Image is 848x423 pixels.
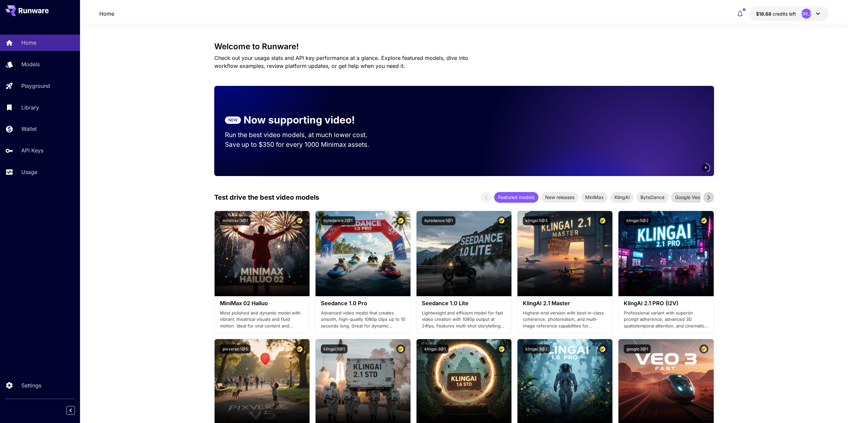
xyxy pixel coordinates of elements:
nav: breadcrumb [99,10,114,18]
button: google:3@1 [624,344,651,353]
h3: Seedance 1.0 Lite [422,300,506,307]
span: $18.68 [756,11,773,17]
p: Run the best video models, at much lower cost. [225,130,380,140]
p: Test drive the best video models [214,192,319,202]
span: ByteDance [636,194,668,201]
img: alt [517,211,612,296]
button: Certified Model – Vetted for best performance and includes a commercial license. [699,344,708,353]
div: MiniMax [581,192,608,203]
span: credits left [773,11,796,17]
span: 4 [705,165,707,170]
button: Certified Model – Vetted for best performance and includes a commercial license. [598,216,607,225]
span: KlingAI [610,194,634,201]
span: New releases [541,194,578,201]
p: Save up to $350 for every 1000 Minimax assets. [225,140,380,149]
p: Library [21,104,39,111]
p: Playground [21,82,50,90]
h3: KlingAI 2.1 Master [523,300,607,307]
a: Home [99,10,114,18]
button: klingai:5@1 [321,344,348,353]
p: NEW [228,117,238,123]
button: $18.67633[PERSON_NAME] [749,6,829,21]
p: Home [21,39,36,47]
h3: KlingAI 2.1 PRO (I2V) [624,300,708,307]
h3: Welcome to Runware! [214,42,714,51]
img: alt [316,211,411,296]
p: Wallet [21,125,37,133]
button: Certified Model – Vetted for best performance and includes a commercial license. [396,344,405,353]
button: klingai:5@3 [523,216,550,225]
div: Collapse sidebar [71,404,80,416]
div: $18.67633 [756,10,796,17]
img: alt [215,211,310,296]
span: MiniMax [581,194,608,201]
p: Lightweight and efficient model for fast video creation with 1080p output at 24fps. Features mult... [422,310,506,329]
div: Featured models [494,192,538,203]
p: Highest-end version with best-in-class coherence, photorealism, and multi-image reference capabil... [523,310,607,329]
button: pixverse:1@5 [220,344,251,353]
span: Google Veo [671,194,704,201]
span: Featured models [494,194,538,201]
button: bytedance:2@1 [321,216,355,225]
div: [PERSON_NAME] [801,9,811,19]
button: Collapse sidebar [66,406,75,415]
p: Now supporting video! [244,112,355,127]
button: bytedance:1@1 [422,216,455,225]
p: Advanced video model that creates smooth, high-quality 1080p clips up to 10 seconds long. Great f... [321,310,405,329]
h3: MiniMax 02 Hailuo [220,300,304,307]
p: Settings [21,381,41,389]
div: New releases [541,192,578,203]
button: klingai:5@2 [624,216,651,225]
img: alt [618,211,713,296]
p: Most polished and dynamic model with vibrant, theatrical visuals and fluid motion. Ideal for vira... [220,310,304,329]
button: Certified Model – Vetted for best performance and includes a commercial license. [295,216,304,225]
button: Certified Model – Vetted for best performance and includes a commercial license. [699,216,708,225]
button: Certified Model – Vetted for best performance and includes a commercial license. [295,344,304,353]
button: Certified Model – Vetted for best performance and includes a commercial license. [598,344,607,353]
div: Google Veo [671,192,704,203]
img: alt [417,211,511,296]
button: klingai:3@1 [422,344,448,353]
button: Certified Model – Vetted for best performance and includes a commercial license. [497,216,506,225]
button: klingai:3@2 [523,344,550,353]
p: Professional variant with superior prompt adherence, advanced 3D spatiotemporal attention, and ci... [624,310,708,329]
span: Check out your usage stats and API key performance at a glance. Explore featured models, dive int... [214,55,468,69]
button: Certified Model – Vetted for best performance and includes a commercial license. [497,344,506,353]
p: API Keys [21,146,43,154]
button: Certified Model – Vetted for best performance and includes a commercial license. [396,216,405,225]
div: ByteDance [636,192,668,203]
button: minimax:3@1 [220,216,251,225]
p: Models [21,60,40,68]
div: KlingAI [610,192,634,203]
h3: Seedance 1.0 Pro [321,300,405,307]
p: Usage [21,168,37,176]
